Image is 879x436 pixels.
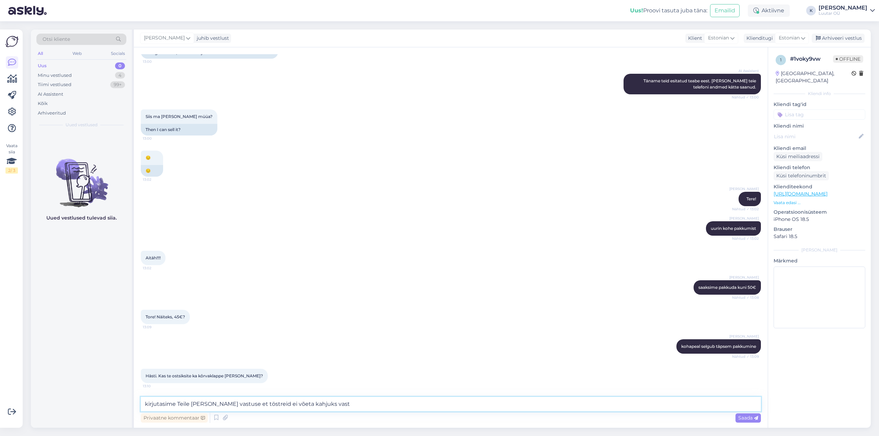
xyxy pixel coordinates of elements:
[774,226,865,233] p: Brauser
[66,122,98,128] span: Uued vestlused
[732,236,759,241] span: Nähtud ✓ 13:02
[110,49,126,58] div: Socials
[143,384,169,389] span: 13:10
[729,334,759,339] span: [PERSON_NAME]
[110,81,125,88] div: 99+
[36,49,44,58] div: All
[31,146,132,208] img: No chats
[143,177,169,182] span: 13:02
[819,5,875,16] a: [PERSON_NAME]Luutar OÜ
[141,124,217,135] div: Then I can sell it?
[146,373,263,378] span: Hästi. Kas te ostsiksite ka kõrvaklappe [PERSON_NAME]?
[698,285,756,290] span: saaksime pakkuda kuni 50€
[774,91,865,97] div: Kliendi info
[43,36,70,43] span: Otsi kliente
[774,257,865,264] p: Märkmed
[774,109,865,120] input: Lisa tag
[38,81,71,88] div: Tiimi vestlused
[774,152,822,161] div: Küsi meiliaadressi
[630,7,707,15] div: Proovi tasuta juba täna:
[141,397,761,411] textarea: kirjutasime Teile [PERSON_NAME] vastuse et töstreid ei võeta kahjuks vast
[774,191,827,197] a: [URL][DOMAIN_NAME]
[738,415,758,421] span: Saada
[5,167,18,174] div: 2 / 3
[733,68,759,73] span: AI Assistent
[144,34,185,42] span: [PERSON_NAME]
[194,35,229,42] div: juhib vestlust
[819,5,867,11] div: [PERSON_NAME]
[774,171,829,180] div: Küsi telefoninumbrit
[5,35,19,48] img: Askly Logo
[812,34,865,43] div: Arhiveeri vestlus
[774,183,865,190] p: Klienditeekond
[143,59,169,64] span: 13:00
[748,4,790,17] div: Aktiivne
[146,155,151,160] span: 😔
[790,55,833,63] div: # 1voky9vw
[774,101,865,108] p: Kliendi tag'id
[143,325,169,330] span: 13:09
[776,70,852,84] div: [GEOGRAPHIC_DATA], [GEOGRAPHIC_DATA]
[774,122,865,130] p: Kliendi nimi
[141,413,208,423] div: Privaatne kommentaar
[38,110,66,117] div: Arhiveeritud
[780,57,781,62] span: 1
[5,143,18,174] div: Vaata siia
[774,164,865,171] p: Kliendi telefon
[732,295,759,300] span: Nähtud ✓ 13:08
[774,133,857,140] input: Lisa nimi
[143,266,169,271] span: 13:02
[143,136,169,141] span: 13:00
[774,145,865,152] p: Kliendi email
[38,100,48,107] div: Kõik
[806,6,816,15] div: K
[732,354,759,359] span: Nähtud ✓ 13:09
[774,233,865,240] p: Safari 18.5
[146,314,185,319] span: Tore! Näiteks, 45€?
[38,62,47,69] div: Uus
[710,4,740,17] button: Emailid
[643,78,757,90] span: Täname teid esitatud teabe eest. [PERSON_NAME] teie telefoni andmed kätte saanud.
[774,216,865,223] p: iPhone OS 18.5
[630,7,643,14] b: Uus!
[729,186,759,191] span: [PERSON_NAME]
[729,216,759,221] span: [PERSON_NAME]
[732,95,759,100] span: Nähtud ✓ 13:00
[115,72,125,79] div: 4
[819,11,867,16] div: Luutar OÜ
[774,247,865,253] div: [PERSON_NAME]
[711,226,756,231] span: uurin kohe pakkumist
[744,35,773,42] div: Klienditugi
[779,34,800,42] span: Estonian
[71,49,83,58] div: Web
[38,72,72,79] div: Minu vestlused
[732,207,759,212] span: Nähtud ✓ 13:02
[146,114,213,119] span: Siis ma [PERSON_NAME] müüa?
[708,34,729,42] span: Estonian
[146,255,161,260] span: Aitäh!!!!
[681,344,756,349] span: kohapeal selgub täpsem pakkumine
[38,91,63,98] div: AI Assistent
[115,62,125,69] div: 0
[685,35,702,42] div: Klient
[729,275,759,280] span: [PERSON_NAME]
[141,165,163,177] div: 😔
[833,55,863,63] span: Offline
[774,209,865,216] p: Operatsioonisüsteem
[46,214,117,222] p: Uued vestlused tulevad siia.
[774,200,865,206] p: Vaata edasi ...
[746,196,756,201] span: Tere!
